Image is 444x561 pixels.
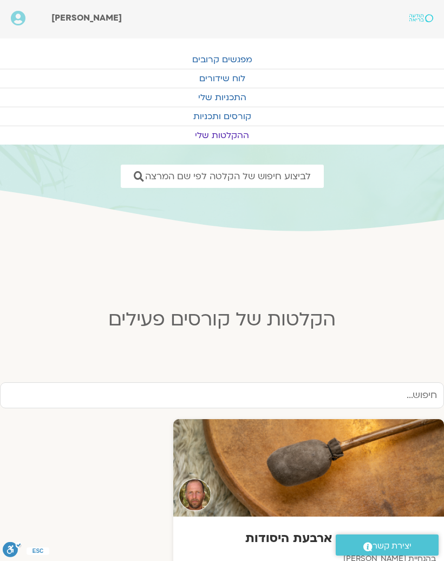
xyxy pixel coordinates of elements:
[51,12,122,24] span: [PERSON_NAME]
[5,309,439,330] h2: הקלטות של קורסים פעילים
[179,479,211,511] img: Teacher
[181,530,436,546] h3: מסעות שמאניים – ארבעת היסודות
[373,539,412,553] span: יצירת קשר
[336,534,439,556] a: יצירת קשר
[145,171,311,181] span: לביצוע חיפוש של הקלטה לפי שם המרצה
[121,165,324,188] a: לביצוע חיפוש של הקלטה לפי שם המרצה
